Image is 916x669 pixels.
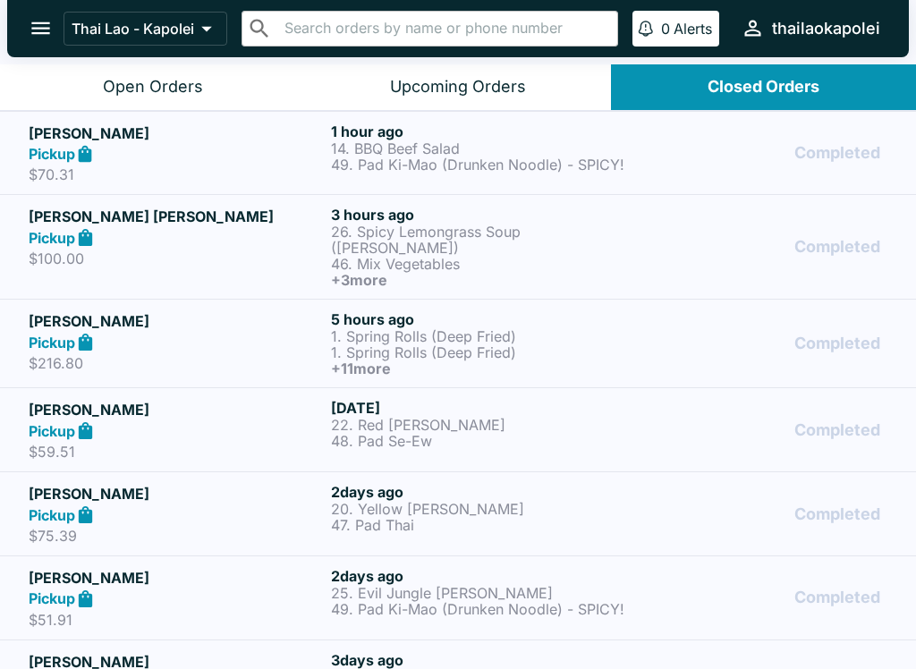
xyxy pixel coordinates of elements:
[29,567,324,589] h5: [PERSON_NAME]
[331,483,403,501] span: 2 days ago
[331,567,403,585] span: 2 days ago
[29,165,324,183] p: $70.31
[674,20,712,38] p: Alerts
[772,18,880,39] div: thailaokapolei
[661,20,670,38] p: 0
[331,601,626,617] p: 49. Pad Ki-Mao (Drunken Noodle) - SPICY!
[331,328,626,344] p: 1. Spring Rolls (Deep Fried)
[331,417,626,433] p: 22. Red [PERSON_NAME]
[29,527,324,545] p: $75.39
[331,272,626,288] h6: + 3 more
[331,256,626,272] p: 46. Mix Vegetables
[29,506,75,524] strong: Pickup
[29,611,324,629] p: $51.91
[72,20,194,38] p: Thai Lao - Kapolei
[331,433,626,449] p: 48. Pad Se-Ew
[331,123,626,140] h6: 1 hour ago
[331,399,626,417] h6: [DATE]
[29,422,75,440] strong: Pickup
[390,77,526,97] div: Upcoming Orders
[29,443,324,461] p: $59.51
[29,229,75,247] strong: Pickup
[29,399,324,420] h5: [PERSON_NAME]
[29,145,75,163] strong: Pickup
[331,310,626,328] h6: 5 hours ago
[331,206,626,224] h6: 3 hours ago
[708,77,819,97] div: Closed Orders
[331,224,626,256] p: 26. Spicy Lemongrass Soup ([PERSON_NAME])
[331,140,626,157] p: 14. BBQ Beef Salad
[29,483,324,504] h5: [PERSON_NAME]
[64,12,227,46] button: Thai Lao - Kapolei
[331,344,626,360] p: 1. Spring Rolls (Deep Fried)
[331,585,626,601] p: 25. Evil Jungle [PERSON_NAME]
[331,360,626,377] h6: + 11 more
[29,310,324,332] h5: [PERSON_NAME]
[331,501,626,517] p: 20. Yellow [PERSON_NAME]
[29,206,324,227] h5: [PERSON_NAME] [PERSON_NAME]
[331,157,626,173] p: 49. Pad Ki-Mao (Drunken Noodle) - SPICY!
[103,77,203,97] div: Open Orders
[18,5,64,51] button: open drawer
[734,9,887,47] button: thailaokapolei
[29,589,75,607] strong: Pickup
[29,123,324,144] h5: [PERSON_NAME]
[279,16,610,41] input: Search orders by name or phone number
[29,334,75,351] strong: Pickup
[29,250,324,267] p: $100.00
[331,651,403,669] span: 3 days ago
[331,517,626,533] p: 47. Pad Thai
[29,354,324,372] p: $216.80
